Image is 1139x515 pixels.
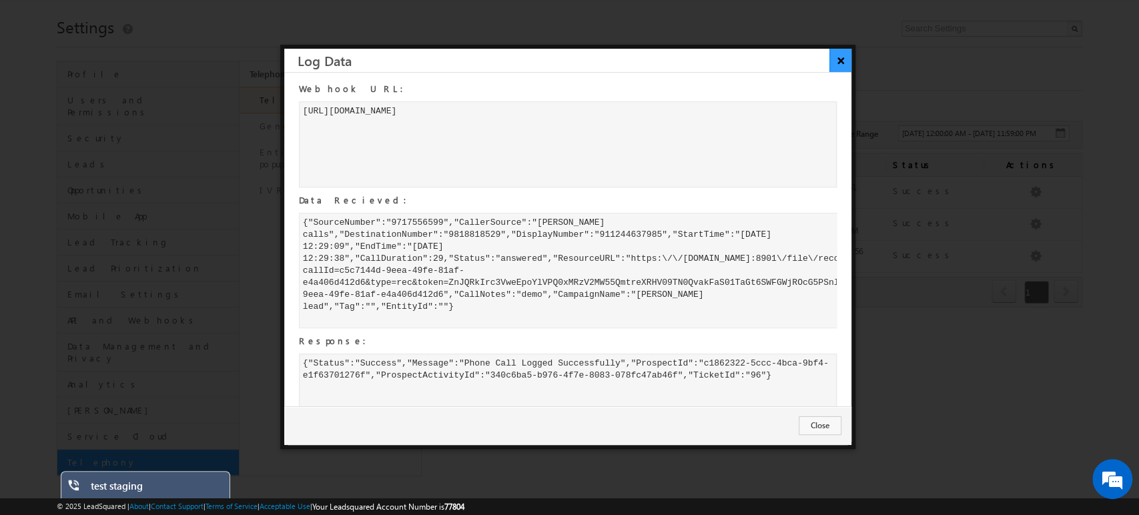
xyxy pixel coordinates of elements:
h4: Data Recieved: [299,194,835,206]
a: Terms of Service [206,502,258,510]
span: Your Leadsquared Account Number is [312,502,464,512]
h4: Response: [299,335,835,347]
span: © 2025 LeadSquared | | | | | [57,500,464,513]
h3: Log Data [298,49,851,72]
a: Acceptable Use [260,502,310,510]
div: [URL][DOMAIN_NAME] [299,101,837,187]
div: Minimize live chat window [219,7,251,39]
a: About [129,502,149,510]
div: {"Status":"Success","Message":"Phone Call Logged Successfully","ProspectId":"c1862322-5ccc-4bca-9... [299,354,837,440]
div: Chat with us now [69,70,224,87]
h4: Webhook URL: [299,83,835,95]
span: 77804 [444,502,464,512]
div: {"SourceNumber":"9717556599","CallerSource":"[PERSON_NAME] calls","DestinationNumber":"9818818529... [299,213,837,328]
textarea: Type your message and hit 'Enter' [17,123,244,400]
img: d_60004797649_company_0_60004797649 [23,70,56,87]
a: Contact Support [151,502,204,510]
button: Close [799,416,841,435]
button: × [829,49,851,72]
em: Start Chat [181,411,242,429]
div: test staging [91,480,220,498]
